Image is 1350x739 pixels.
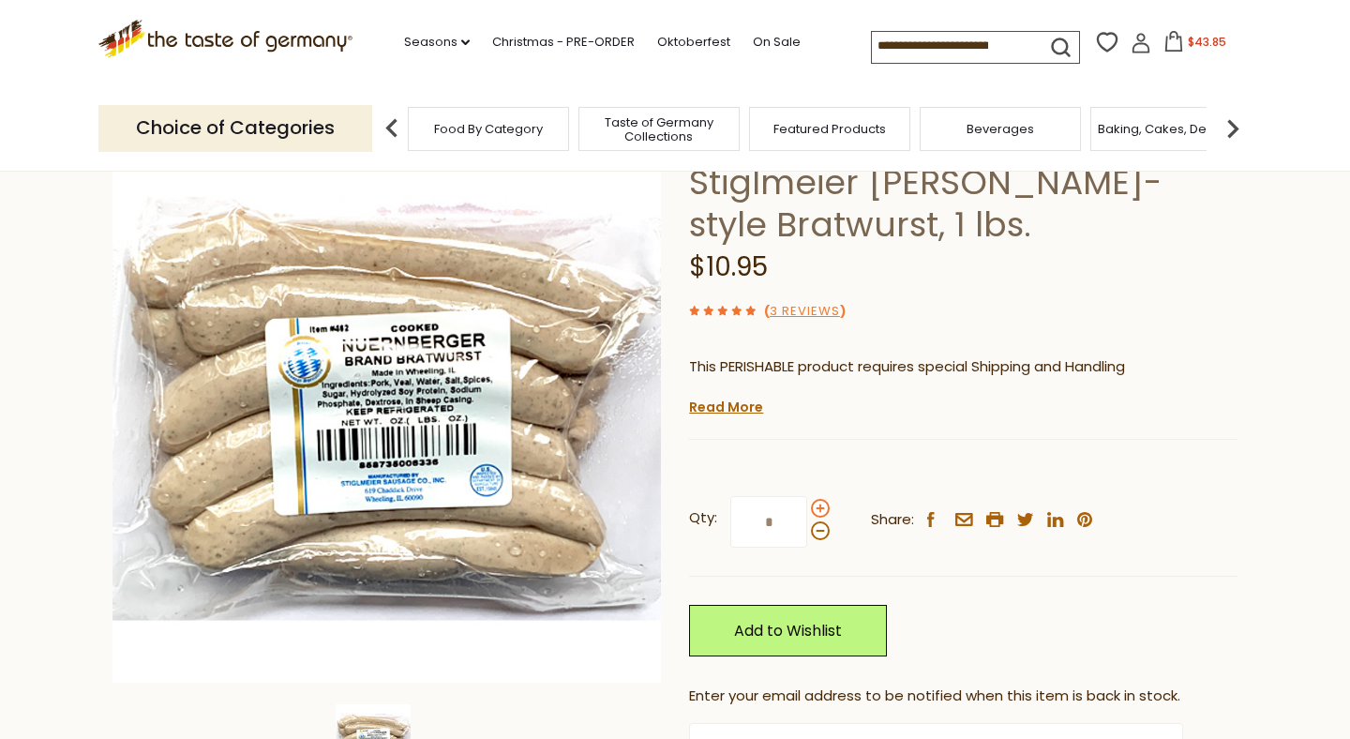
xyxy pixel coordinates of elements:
[689,398,763,416] a: Read More
[967,122,1034,136] a: Beverages
[112,134,661,683] img: Stiglmeier Nuernberger-style Bratwurst, 1 lbs.
[1188,34,1226,50] span: $43.85
[1155,31,1235,59] button: $43.85
[764,302,846,320] span: ( )
[434,122,543,136] a: Food By Category
[689,506,717,530] strong: Qty:
[584,115,734,143] a: Taste of Germany Collections
[707,393,1237,416] li: We will ship this product in heat-protective packaging and ice.
[689,249,768,285] span: $10.95
[657,32,730,53] a: Oktoberfest
[689,685,1237,708] div: Enter your email address to be notified when this item is back in stock.
[871,508,914,532] span: Share:
[770,302,840,322] a: 3 Reviews
[492,32,635,53] a: Christmas - PRE-ORDER
[689,355,1237,379] p: This PERISHABLE product requires special Shipping and Handling
[730,496,807,548] input: Qty:
[689,605,887,656] a: Add to Wishlist
[98,105,372,151] p: Choice of Categories
[1098,122,1243,136] a: Baking, Cakes, Desserts
[773,122,886,136] a: Featured Products
[753,32,801,53] a: On Sale
[373,110,411,147] img: previous arrow
[404,32,470,53] a: Seasons
[1214,110,1252,147] img: next arrow
[689,161,1237,246] h1: Stiglmeier [PERSON_NAME]-style Bratwurst, 1 lbs.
